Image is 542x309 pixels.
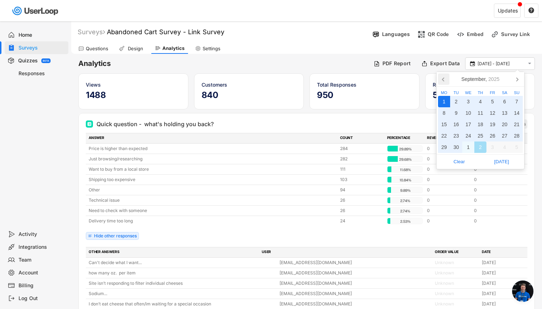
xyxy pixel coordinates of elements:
div: [DATE] [482,301,525,307]
div: Unknown [435,280,478,287]
img: Multi Select [87,122,92,126]
div: USER [262,249,431,256]
div: 5 [511,141,523,153]
div: 24 [340,218,383,224]
div: 3 [462,96,474,107]
div: Response Rate [433,81,528,88]
div: [EMAIL_ADDRESS][DOMAIN_NAME] [280,270,431,276]
div: 0 [427,156,470,162]
div: 0 [474,176,517,183]
div: 11 [474,107,486,119]
div: 0 [427,176,470,183]
div: 5 [486,96,499,107]
div: Just browsing/researching [89,156,336,162]
text:  [470,60,475,67]
div: 103 [340,176,383,183]
div: 16 [450,119,462,130]
div: 27 [499,130,511,141]
div: [EMAIL_ADDRESS][DOMAIN_NAME] [280,259,431,266]
div: 9 [450,107,462,119]
div: BETA [43,60,49,62]
div: Tu [450,91,462,95]
div: I don’t eat cheese that often/im waiting for a special occasion [89,301,275,307]
div: Technical issue [89,197,336,204]
div: Fr [486,91,499,95]
div: 29.68% [389,156,422,163]
div: [DATE] [482,290,525,297]
div: Need to check with someone [89,207,336,214]
div: Export Data [430,60,460,67]
div: Activity [19,231,66,238]
div: ORDER VALUE [435,249,478,256]
div: 0 [474,187,517,193]
div: 28 [511,130,523,141]
div: 0 [427,187,470,193]
div: Survey Link [501,31,537,37]
div: 19 [486,119,499,130]
div: 2.74% [389,197,422,204]
div: Total Responses [317,81,412,88]
div: Languages [382,31,410,37]
span: Clear [440,156,478,167]
div: QR Code [428,31,449,37]
button: Clear [438,156,480,168]
h5: 1488 [86,90,181,101]
text:  [528,61,531,67]
div: 0 [427,166,470,172]
div: Settings [203,46,220,52]
div: [DATE] [482,280,525,287]
span: [DATE] [483,156,521,167]
div: 11.68% [389,166,422,173]
h5: 840 [202,90,297,101]
h5: 950 [317,90,412,101]
div: Customers [202,81,297,88]
div: 9.89% [389,187,422,194]
div: 0 [474,166,517,172]
div: Site isn’t responding to filter individual cheeses [89,280,275,287]
div: Su [511,91,523,95]
div: Delivery time too long [89,218,336,224]
div: 0 [474,218,517,224]
div: Home [19,32,66,38]
div: [EMAIL_ADDRESS][DOMAIN_NAME] [280,301,431,307]
div: 10 [462,107,474,119]
text:  [528,7,534,14]
div: ANSWER [89,135,336,141]
div: 10.84% [389,177,422,183]
div: 26 [340,197,383,204]
div: 2.74% [389,208,422,214]
h6: Analytics [78,59,368,68]
img: ShopcodesMajor.svg [418,31,425,38]
div: Updates [498,8,518,13]
div: 30 [450,141,462,153]
div: 17 [462,119,474,130]
div: 6 [499,96,511,107]
div: Responses [19,70,66,77]
button:  [469,61,476,67]
div: Can't decide what I want... [89,259,275,266]
i: 2025 [488,77,499,82]
div: 22 [438,130,450,141]
div: Quizzes [18,57,38,64]
div: PDF Report [382,60,411,67]
div: 23 [450,130,462,141]
div: REVENUE [427,135,470,141]
div: 26 [486,130,499,141]
div: Want to buy from a local store [89,166,336,172]
div: Other [89,187,336,193]
div: Price is higher than expected [89,145,336,152]
font: Abandoned Cart Survey - Link Survey [107,28,224,36]
div: 20 [499,119,511,130]
div: 25 [474,130,486,141]
div: 0 [427,145,470,152]
div: 2 [450,96,462,107]
div: Questions [86,46,108,52]
div: Integrations [19,244,66,251]
img: EmbedMinor.svg [457,31,464,38]
div: Surveys [19,45,66,51]
div: Team [19,257,66,263]
div: Unknown [435,290,478,297]
div: PERCENTAGE [387,135,423,141]
div: 0 [474,197,517,204]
